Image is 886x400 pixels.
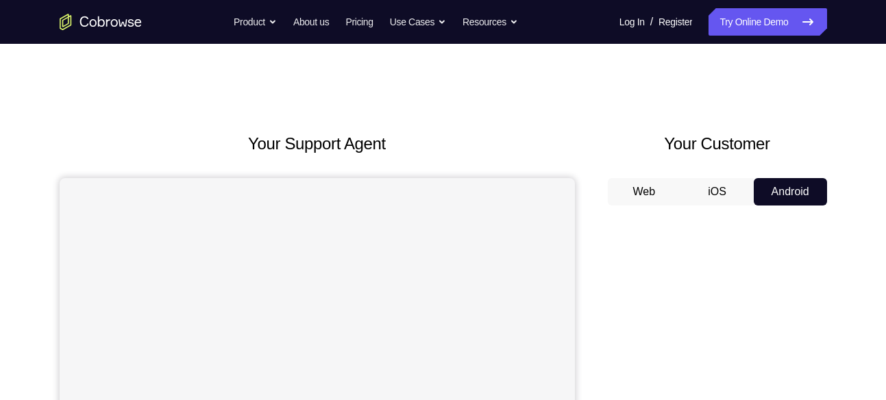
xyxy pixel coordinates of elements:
button: Product [234,8,277,36]
h2: Your Customer [608,132,827,156]
button: Web [608,178,681,205]
span: / [650,14,653,30]
a: Register [659,8,692,36]
a: Pricing [345,8,373,36]
a: About us [293,8,329,36]
h2: Your Support Agent [60,132,575,156]
a: Try Online Demo [709,8,826,36]
button: iOS [680,178,754,205]
button: Resources [463,8,518,36]
button: Android [754,178,827,205]
a: Go to the home page [60,14,142,30]
a: Log In [619,8,645,36]
button: Use Cases [390,8,446,36]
